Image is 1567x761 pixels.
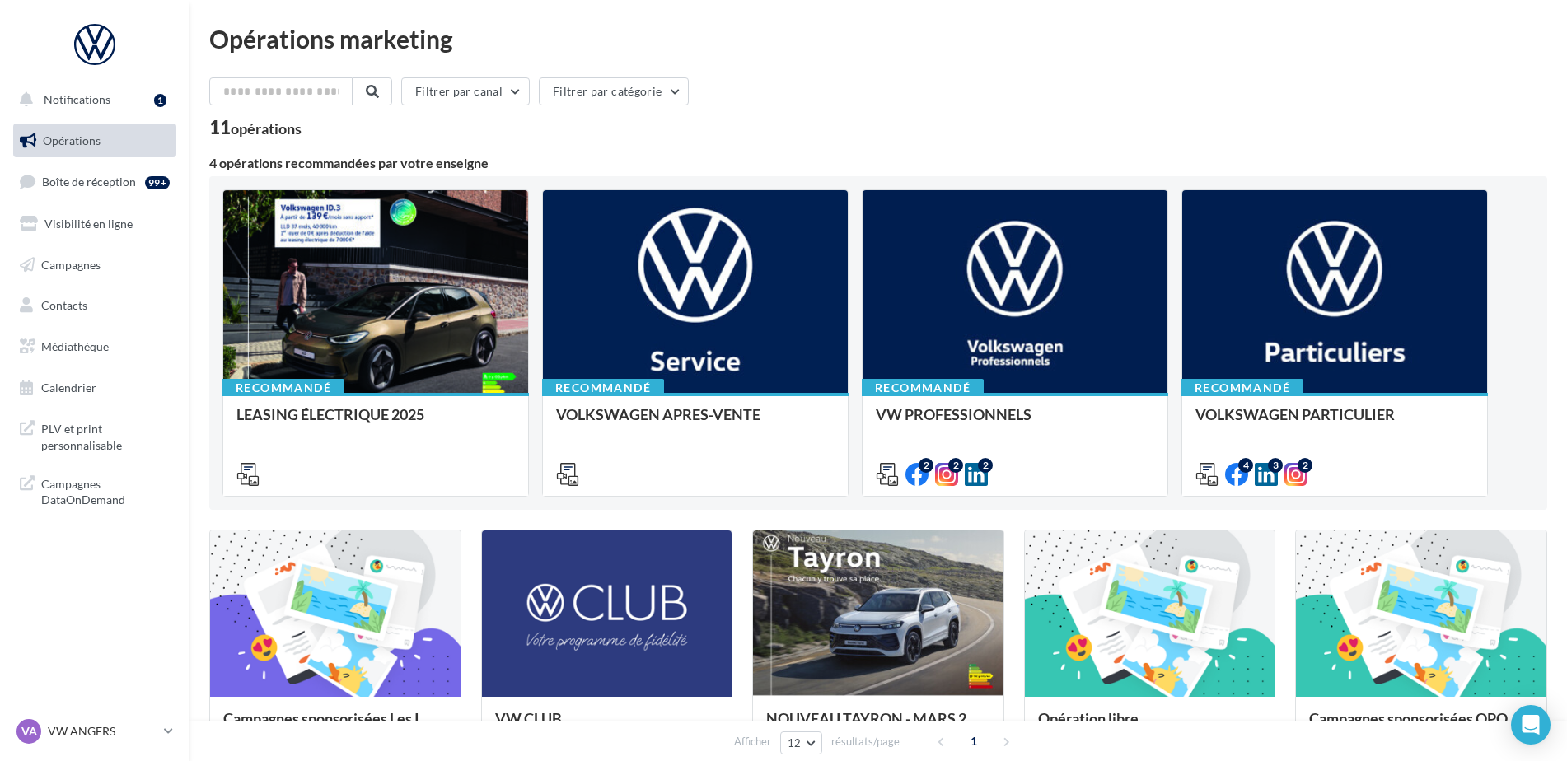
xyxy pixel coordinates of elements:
button: Notifications 1 [10,82,173,117]
a: VA VW ANGERS [13,716,176,747]
div: 2 [1298,458,1312,473]
div: Recommandé [862,379,984,397]
div: Open Intercom Messenger [1511,705,1551,745]
div: Opérations marketing [209,26,1547,51]
button: Filtrer par canal [401,77,530,105]
span: Opérations [43,133,101,147]
div: VOLKSWAGEN APRES-VENTE [556,406,835,439]
span: Calendrier [41,380,96,395]
p: VW ANGERS [48,723,157,740]
span: Boîte de réception [42,175,136,189]
a: Boîte de réception99+ [10,164,180,199]
span: Notifications [44,92,110,106]
div: Campagnes sponsorisées OPO [1309,710,1533,743]
div: 99+ [145,176,170,189]
div: Recommandé [542,379,664,397]
span: résultats/page [831,734,900,749]
div: 11 [209,119,302,137]
div: 4 [1238,458,1253,473]
div: 2 [948,458,963,473]
button: Filtrer par catégorie [539,77,689,105]
div: Opération libre [1038,710,1262,743]
div: Recommandé [222,379,344,397]
span: VA [21,723,37,740]
a: Médiathèque [10,329,180,364]
span: Campagnes [41,257,101,271]
div: 2 [978,458,993,473]
div: 3 [1268,458,1283,473]
span: 1 [961,728,987,754]
span: Afficher [734,734,771,749]
div: VOLKSWAGEN PARTICULIER [1195,406,1474,439]
a: Campagnes [10,248,180,282]
a: Calendrier [10,371,180,405]
div: opérations [231,121,302,136]
span: Campagnes DataOnDemand [41,473,170,508]
a: Opérations [10,124,180,158]
div: Recommandé [1181,379,1303,397]
div: 4 opérations recommandées par votre enseigne [209,156,1547,170]
span: Médiathèque [41,339,109,353]
a: PLV et print personnalisable [10,411,180,460]
a: Visibilité en ligne [10,207,180,241]
a: Contacts [10,288,180,323]
div: VW CLUB [495,710,719,743]
span: Contacts [41,298,87,312]
a: Campagnes DataOnDemand [10,466,180,515]
div: 2 [919,458,933,473]
span: PLV et print personnalisable [41,418,170,453]
div: NOUVEAU TAYRON - MARS 2025 [766,710,990,743]
span: 12 [788,736,802,749]
div: 1 [154,94,166,107]
div: Campagnes sponsorisées Les Instants VW Octobre [223,710,447,743]
span: Visibilité en ligne [44,217,133,231]
div: LEASING ÉLECTRIQUE 2025 [236,406,515,439]
button: 12 [780,731,822,754]
div: VW PROFESSIONNELS [876,406,1154,439]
